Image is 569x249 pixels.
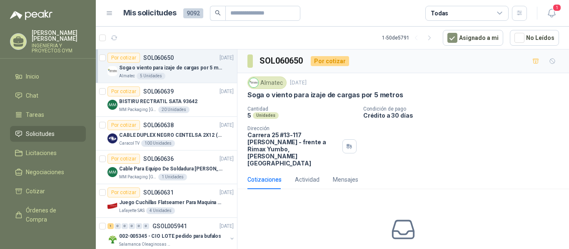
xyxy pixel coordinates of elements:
[107,120,140,130] div: Por cotizar
[26,72,39,81] span: Inicio
[220,155,234,163] p: [DATE]
[431,9,448,18] div: Todas
[215,10,221,16] span: search
[96,150,237,184] a: Por cotizarSOL060636[DATE] Company LogoCable Para Equipo De Soldadura [PERSON_NAME]MM Packaging [...
[295,175,319,184] div: Actividad
[107,86,140,96] div: Por cotizar
[143,122,174,128] p: SOL060638
[119,106,157,113] p: MM Packaging [GEOGRAPHIC_DATA]
[26,110,44,119] span: Tareas
[544,6,559,21] button: 1
[119,73,135,79] p: Almatec
[107,133,117,143] img: Company Logo
[10,126,86,142] a: Solicitudes
[107,221,235,248] a: 1 0 0 0 0 0 GSOL005941[DATE] Company Logo002-005345 - CIO LOTE pedido para bufalosSalamanca Oleag...
[247,126,339,131] p: Dirección
[107,53,140,63] div: Por cotizar
[107,201,117,211] img: Company Logo
[26,148,57,158] span: Licitaciones
[137,73,165,79] div: 5 Unidades
[119,241,172,248] p: Salamanca Oleaginosas SAS
[107,100,117,110] img: Company Logo
[247,131,339,167] p: Carrera 25 #13-117 [PERSON_NAME] - frente a Rimax Yumbo , [PERSON_NAME][GEOGRAPHIC_DATA]
[32,43,86,53] p: INGENIERIA Y PROYECTOS OYM
[119,207,145,214] p: Lafayette SAS
[26,187,45,196] span: Cotizar
[96,49,237,83] a: Por cotizarSOL060650[DATE] Company LogoSoga o viento para izaje de cargas por 5 metrosAlmatec5 Un...
[247,112,251,119] p: 5
[183,8,203,18] span: 9092
[10,145,86,161] a: Licitaciones
[333,175,358,184] div: Mensajes
[136,223,142,229] div: 0
[146,207,175,214] div: 4 Unidades
[220,121,234,129] p: [DATE]
[119,64,223,72] p: Soga o viento para izaje de cargas por 5 metros
[26,168,64,177] span: Negociaciones
[311,56,349,66] div: Por cotizar
[129,223,135,229] div: 0
[107,66,117,76] img: Company Logo
[32,30,86,42] p: [PERSON_NAME] [PERSON_NAME]
[143,190,174,195] p: SOL060631
[10,10,52,20] img: Logo peakr
[220,222,234,230] p: [DATE]
[220,189,234,197] p: [DATE]
[143,156,174,162] p: SOL060636
[552,4,562,12] span: 1
[143,89,174,94] p: SOL060639
[247,76,287,89] div: Almatec
[119,199,223,207] p: Juego Cuchillas Flatseamer Para Maquina de Coser
[123,7,177,19] h1: Mis solicitudes
[96,117,237,150] a: Por cotizarSOL060638[DATE] Company LogoCABLE DUPLEX NEGRO CENTELSA 2X12 (COLOR NEGRO)Caracol TV10...
[363,112,566,119] p: Crédito a 30 días
[253,112,279,119] div: Unidades
[10,88,86,104] a: Chat
[10,164,86,180] a: Negociaciones
[107,154,140,164] div: Por cotizar
[107,234,117,244] img: Company Logo
[26,129,55,138] span: Solicitudes
[10,107,86,123] a: Tareas
[220,88,234,96] p: [DATE]
[122,223,128,229] div: 0
[143,55,174,61] p: SOL060650
[141,140,175,147] div: 100 Unidades
[10,202,86,227] a: Órdenes de Compra
[107,187,140,197] div: Por cotizar
[247,91,403,99] p: Soga o viento para izaje de cargas por 5 metros
[96,184,237,218] a: Por cotizarSOL060631[DATE] Company LogoJuego Cuchillas Flatseamer Para Maquina de CoserLafayette ...
[10,183,86,199] a: Cotizar
[119,98,197,106] p: BISTIRU RECTRATIL SATA 93642
[158,106,190,113] div: 20 Unidades
[119,165,223,173] p: Cable Para Equipo De Soldadura [PERSON_NAME]
[290,79,307,87] p: [DATE]
[382,31,436,44] div: 1 - 50 de 5791
[510,30,559,46] button: No Leídos
[220,54,234,62] p: [DATE]
[26,206,78,224] span: Órdenes de Compra
[443,30,503,46] button: Asignado a mi
[119,174,157,180] p: MM Packaging [GEOGRAPHIC_DATA]
[260,54,304,67] h3: SOL060650
[119,140,140,147] p: Caracol TV
[119,131,223,139] p: CABLE DUPLEX NEGRO CENTELSA 2X12 (COLOR NEGRO)
[10,69,86,84] a: Inicio
[143,223,149,229] div: 0
[115,223,121,229] div: 0
[363,106,566,112] p: Condición de pago
[247,106,357,112] p: Cantidad
[247,175,282,184] div: Cotizaciones
[96,83,237,117] a: Por cotizarSOL060639[DATE] Company LogoBISTIRU RECTRATIL SATA 93642MM Packaging [GEOGRAPHIC_DATA]...
[158,174,187,180] div: 1 Unidades
[107,167,117,177] img: Company Logo
[152,223,187,229] p: GSOL005941
[249,78,258,87] img: Company Logo
[26,91,38,100] span: Chat
[119,232,221,240] p: 002-005345 - CIO LOTE pedido para bufalos
[107,223,114,229] div: 1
